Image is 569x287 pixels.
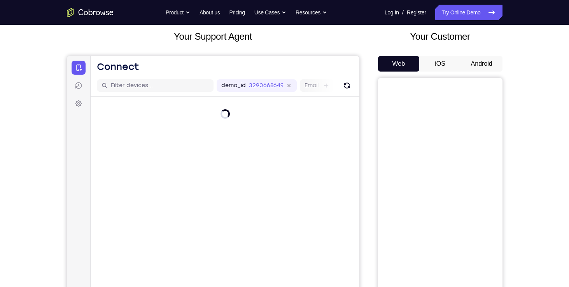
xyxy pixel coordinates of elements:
button: Web [378,56,420,72]
button: Product [166,5,190,20]
button: iOS [419,56,461,72]
span: / [402,8,404,17]
h2: Your Customer [378,30,502,44]
a: Log In [385,5,399,20]
h2: Your Support Agent [67,30,359,44]
a: About us [200,5,220,20]
a: Go to the home page [67,8,114,17]
a: Register [407,5,426,20]
a: Try Online Demo [435,5,502,20]
button: Use Cases [254,5,286,20]
button: Resources [296,5,327,20]
button: Android [461,56,502,72]
button: 6-digit code [135,234,182,250]
a: Pricing [229,5,245,20]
